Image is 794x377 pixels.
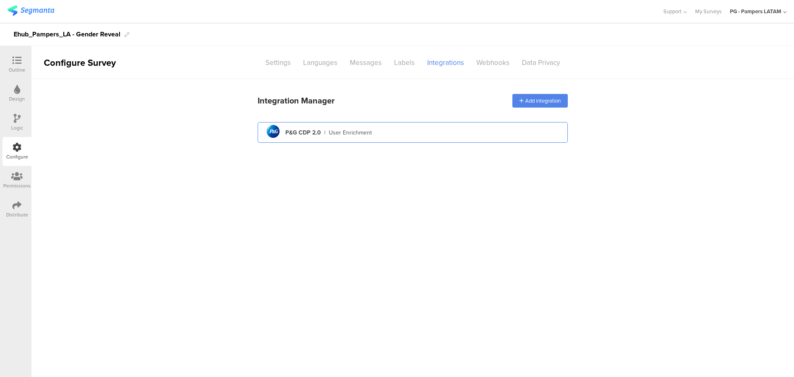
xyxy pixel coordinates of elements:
[344,55,388,70] div: Messages
[324,128,325,137] div: |
[6,211,28,219] div: Distribute
[11,124,23,132] div: Logic
[329,128,372,137] div: User Enrichment
[285,128,321,137] div: P&G CDP 2.0
[663,7,682,15] span: Support
[388,55,421,70] div: Labels
[14,28,120,41] div: Ehub_Pampers_LA - Gender Reveal
[258,94,335,107] div: Integration Manager
[259,55,297,70] div: Settings
[297,55,344,70] div: Languages
[6,153,28,161] div: Configure
[9,66,25,74] div: Outline
[9,95,25,103] div: Design
[421,55,470,70] div: Integrations
[470,55,516,70] div: Webhooks
[516,55,566,70] div: Data Privacy
[730,7,781,15] div: PG - Pampers LATAM
[31,56,127,70] div: Configure Survey
[512,94,568,108] div: Add integration
[3,182,31,190] div: Permissions
[7,5,54,16] img: segmanta logo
